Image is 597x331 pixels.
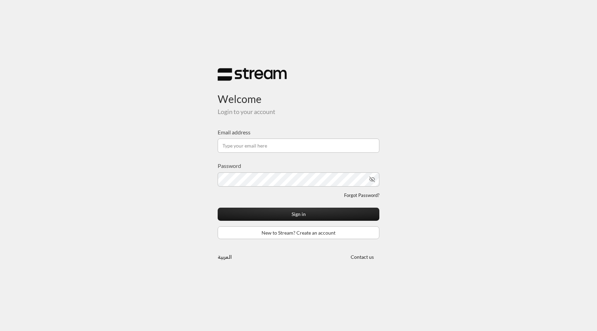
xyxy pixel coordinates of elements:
[366,173,378,185] button: toggle password visibility
[218,226,379,239] a: New to Stream? Create an account
[218,208,379,220] button: Sign in
[345,250,379,263] button: Contact us
[345,254,379,260] a: Contact us
[218,250,232,263] a: العربية
[218,108,379,116] h5: Login to your account
[344,192,379,199] a: Forgot Password?
[218,128,250,136] label: Email address
[218,68,287,81] img: Stream Logo
[218,162,241,170] label: Password
[218,81,379,105] h3: Welcome
[218,139,379,153] input: Type your email here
